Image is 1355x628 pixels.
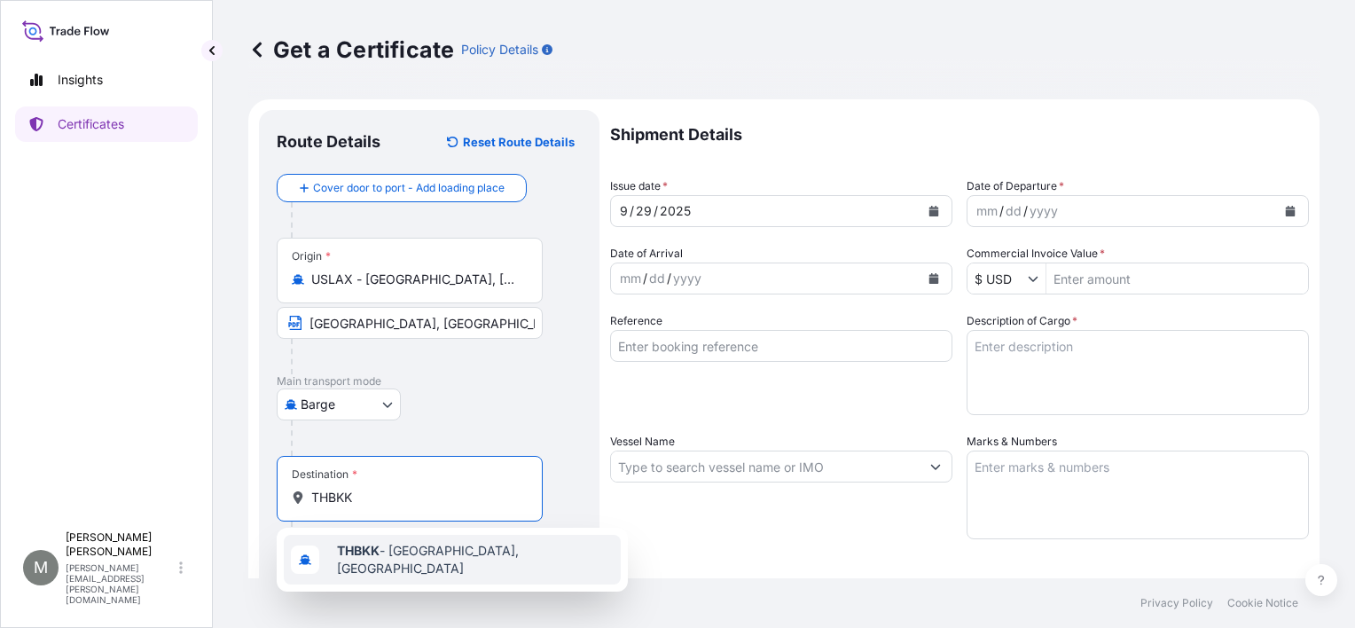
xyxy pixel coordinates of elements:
b: THBKK [337,543,380,558]
span: - [GEOGRAPHIC_DATA], [GEOGRAPHIC_DATA] [337,542,614,577]
button: Show suggestions [920,451,952,483]
input: Origin [311,271,521,288]
label: Description of Cargo [967,312,1077,330]
input: Enter booking reference [610,330,952,362]
p: Route Details [277,131,380,153]
div: year, [1028,200,1060,222]
span: M [34,559,48,577]
button: Calendar [1276,197,1304,225]
label: Commercial Invoice Value [967,245,1105,263]
span: Issue date [610,177,668,195]
div: / [654,200,658,222]
input: Commercial Invoice Value [967,263,1028,294]
button: Show suggestions [1028,270,1046,287]
p: Cookie Notice [1227,596,1298,610]
div: year, [658,200,693,222]
span: Barge [301,396,335,413]
p: Privacy Policy [1140,596,1213,610]
p: Insights [58,71,103,89]
p: Policy Details [461,41,538,59]
p: Shipment Details [610,110,1309,160]
button: Calendar [920,197,948,225]
label: Marks & Numbers [967,433,1057,451]
div: Destination [292,467,357,482]
div: year, [671,268,703,289]
div: / [999,200,1004,222]
div: Origin [292,249,331,263]
button: Calendar [920,264,948,293]
div: Show suggestions [277,528,628,592]
input: Text to appear on certificate [277,307,543,339]
div: / [667,268,671,289]
label: Vessel Name [610,433,675,451]
span: Date of Departure [967,177,1064,195]
input: Enter amount [1046,263,1308,294]
p: Certificates [58,115,124,133]
p: Main transport mode [277,374,582,389]
p: [PERSON_NAME][EMAIL_ADDRESS][PERSON_NAME][DOMAIN_NAME] [66,562,176,605]
div: / [643,268,647,289]
span: Date of Arrival [610,245,683,263]
input: Destination [311,489,521,506]
p: [PERSON_NAME] [PERSON_NAME] [66,530,176,559]
div: month, [618,200,630,222]
div: / [1023,200,1028,222]
div: / [630,200,634,222]
p: Get a Certificate [248,35,454,64]
div: month, [618,268,643,289]
p: Reset Route Details [463,133,575,151]
div: day, [1004,200,1023,222]
div: day, [634,200,654,222]
div: month, [975,200,999,222]
div: day, [647,268,667,289]
label: Reference [610,312,662,330]
input: Type to search vessel name or IMO [611,451,920,483]
span: Cover door to port - Add loading place [313,179,505,197]
button: Select transport [277,389,401,420]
